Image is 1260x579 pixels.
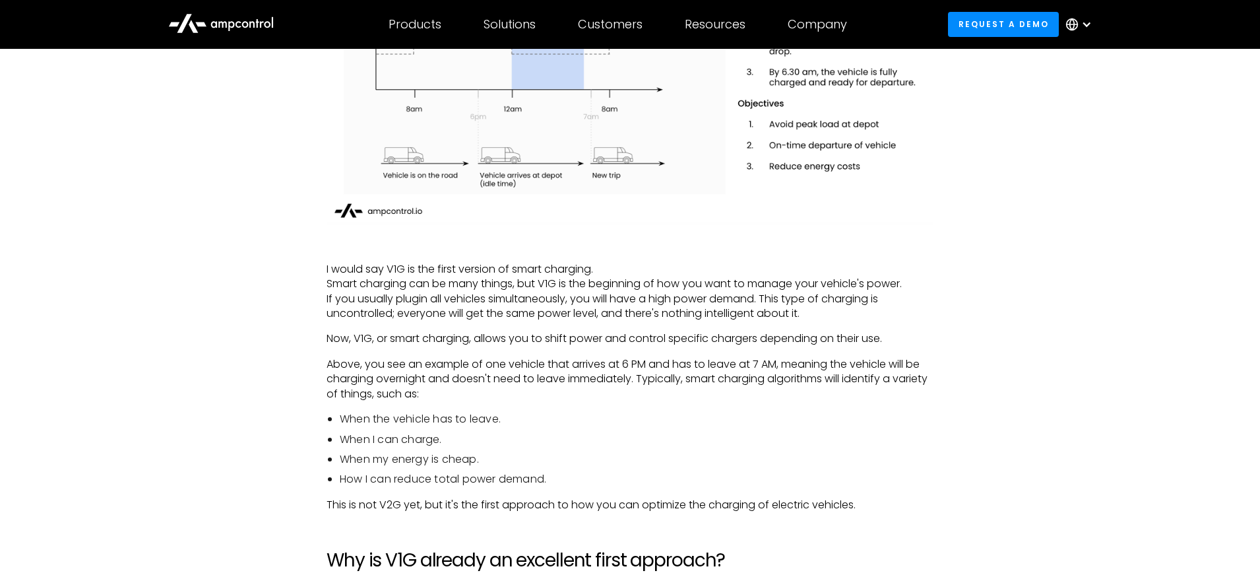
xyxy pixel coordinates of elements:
li: When the vehicle has to leave. [340,412,933,426]
div: Products [389,17,441,32]
li: When I can charge. [340,432,933,447]
p: This is not V2G yet, but it's the first approach to how you can optimize the charging of electric... [327,498,933,512]
div: Resources [685,17,745,32]
p: I would say V1G is the first version of smart charging. Smart charging can be many things, but V1... [327,262,933,322]
a: Request a demo [948,12,1059,36]
p: Above, you see an example of one vehicle that arrives at 6 PM and has to leave at 7 AM, meaning t... [327,357,933,401]
h2: Why is V1G already an excellent first approach? [327,549,933,572]
div: Customers [578,17,643,32]
div: Company [788,17,847,32]
li: When my energy is cheap. [340,452,933,467]
div: Solutions [484,17,536,32]
p: Now, V1G, or smart charging, allows you to shift power and control specific chargers depending on... [327,331,933,346]
li: How I can reduce total power demand. [340,472,933,487]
